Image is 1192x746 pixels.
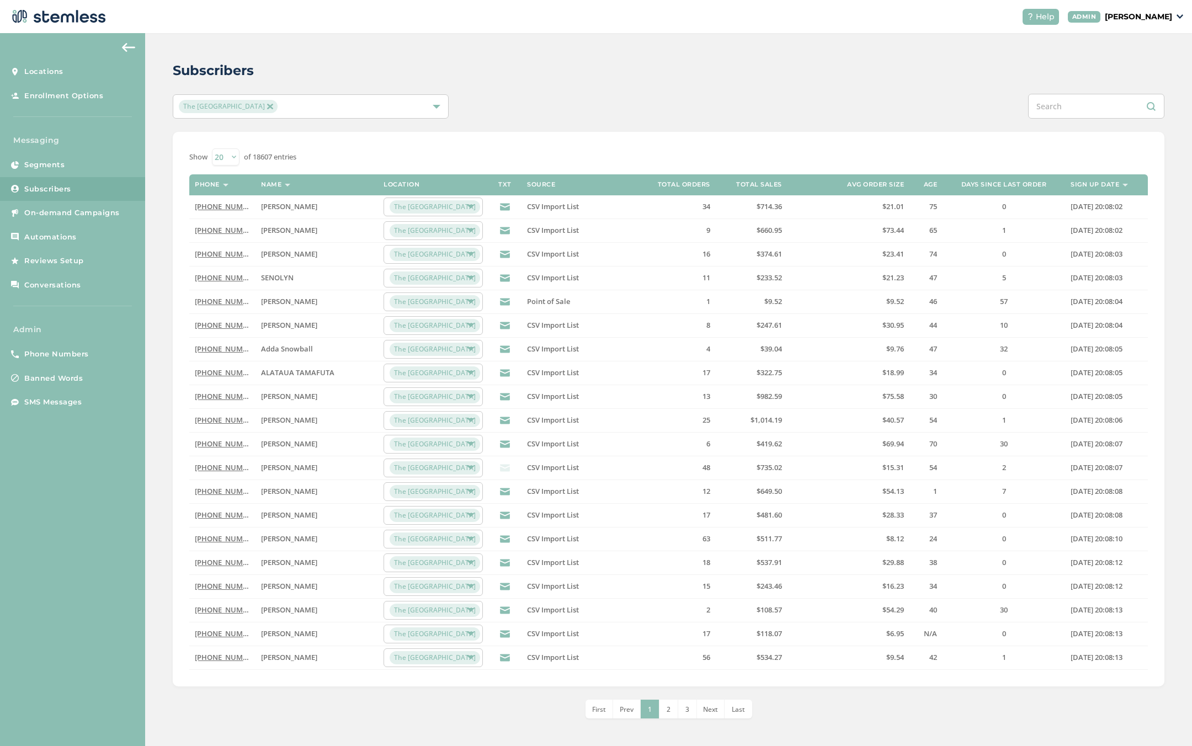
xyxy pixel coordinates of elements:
[915,344,937,354] label: 47
[1071,181,1119,188] label: Sign up date
[527,249,579,259] span: CSV Import List
[1068,11,1101,23] div: ADMIN
[721,510,782,520] label: $481.60
[1071,201,1122,211] span: [DATE] 20:08:02
[650,487,710,496] label: 12
[24,184,71,195] span: Subscribers
[915,653,937,662] label: 42
[195,558,250,567] label: (907) 891-3060
[650,344,710,354] label: 4
[261,202,372,211] label: MATTHEW WOLFE
[793,344,904,354] label: $9.76
[650,439,710,449] label: 6
[244,152,296,163] label: of 18607 entries
[527,296,570,306] span: Point of Sale
[948,297,1060,306] label: 57
[736,181,782,188] label: Total sales
[390,224,480,237] span: The [GEOGRAPHIC_DATA]
[527,368,638,377] label: CSV Import List
[721,439,782,449] label: $419.62
[527,321,638,330] label: CSV Import List
[527,558,638,567] label: CSV Import List
[261,653,372,662] label: Yegor Christman
[24,66,63,77] span: Locations
[195,486,258,496] a: [PHONE_NUMBER]
[179,100,277,113] span: The [GEOGRAPHIC_DATA]
[915,321,937,330] label: 44
[650,392,710,401] label: 13
[721,297,782,306] label: $9.52
[527,629,638,638] label: CSV Import List
[527,415,638,425] label: CSV Import List
[527,273,638,283] label: CSV Import List
[721,368,782,377] label: $322.75
[390,343,480,356] span: The [GEOGRAPHIC_DATA]
[1002,273,1006,283] span: 5
[261,415,372,425] label: Eric Harris
[793,226,904,235] label: $73.44
[757,273,782,283] span: $233.52
[195,344,250,354] label: (907) 891-4554
[882,201,904,211] span: $21.01
[189,152,207,163] label: Show
[261,296,317,306] span: [PERSON_NAME]
[195,415,258,425] a: [PHONE_NUMBER]
[24,280,81,291] span: Conversations
[948,653,1060,662] label: 1
[948,463,1060,472] label: 2
[1071,629,1142,638] label: 2025-09-26 20:08:13
[1071,415,1142,425] label: 2025-09-26 20:08:06
[261,368,372,377] label: ALATAUA TAMAFUTA
[1071,392,1142,401] label: 2025-09-26 20:08:05
[760,344,782,354] span: $39.04
[793,487,904,496] label: $54.13
[390,248,480,261] span: The [GEOGRAPHIC_DATA]
[915,297,937,306] label: 46
[915,202,937,211] label: 75
[757,201,782,211] span: $714.36
[527,181,555,188] label: Source
[948,249,1060,259] label: 0
[706,225,710,235] span: 9
[650,321,710,330] label: 8
[721,605,782,615] label: $108.57
[721,463,782,472] label: $735.02
[173,61,254,81] h2: Subscribers
[384,181,419,188] label: Location
[721,558,782,567] label: $537.91
[757,249,782,259] span: $374.61
[882,249,904,259] span: $23.41
[650,629,710,638] label: 17
[703,201,710,211] span: 34
[1071,202,1142,211] label: 2025-09-26 20:08:02
[961,181,1047,188] label: Days since last order
[793,415,904,425] label: $40.57
[1071,321,1142,330] label: 2025-09-26 20:08:04
[948,273,1060,283] label: 5
[261,201,317,211] span: [PERSON_NAME]
[650,605,710,615] label: 2
[195,273,258,283] a: [PHONE_NUMBER]
[915,249,937,259] label: 74
[195,439,258,449] a: [PHONE_NUMBER]
[793,439,904,449] label: $69.94
[882,320,904,330] span: $30.95
[527,202,638,211] label: CSV Import List
[847,181,904,188] label: Avg order size
[948,510,1060,520] label: 0
[1071,510,1142,520] label: 2025-09-26 20:08:08
[929,320,937,330] span: 44
[1071,439,1142,449] label: 2025-09-26 20:08:07
[9,6,106,28] img: logo-dark-0685b13c.svg
[261,249,317,259] span: [PERSON_NAME]
[527,320,579,330] span: CSV Import List
[915,415,937,425] label: 54
[650,273,710,283] label: 11
[948,439,1060,449] label: 30
[261,225,317,235] span: [PERSON_NAME]
[703,249,710,259] span: 16
[390,295,480,308] span: The [GEOGRAPHIC_DATA]
[650,368,710,377] label: 17
[261,320,317,330] span: [PERSON_NAME]
[24,159,65,170] span: Segments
